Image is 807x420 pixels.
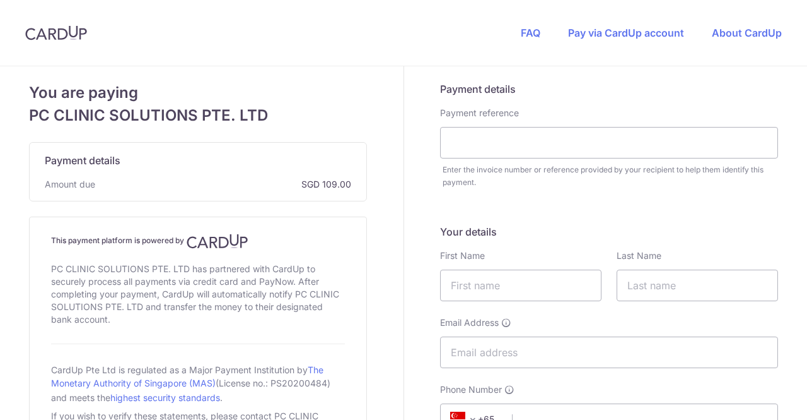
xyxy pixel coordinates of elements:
[440,81,778,97] h5: Payment details
[440,316,499,329] span: Email Address
[617,270,778,301] input: Last name
[440,383,502,396] span: Phone Number
[45,178,95,191] span: Amount due
[51,260,345,328] div: PC CLINIC SOLUTIONS PTE. LTD has partnered with CardUp to securely process all payments via credi...
[440,107,519,119] label: Payment reference
[440,224,778,239] h5: Your details
[29,81,367,104] span: You are paying
[100,178,351,191] span: SGD 109.00
[712,27,782,39] a: About CardUp
[29,104,367,127] span: PC CLINIC SOLUTIONS PTE. LTD
[45,153,120,168] span: Payment details
[110,392,220,403] a: highest security standards
[443,164,778,189] div: Enter the invoice number or reference provided by your recipient to help them identify this payment.
[521,27,540,39] a: FAQ
[51,234,345,249] h4: This payment platform is powered by
[187,234,248,249] img: CardUp
[617,249,661,262] label: Last Name
[440,337,778,368] input: Email address
[568,27,684,39] a: Pay via CardUp account
[440,249,485,262] label: First Name
[25,25,87,40] img: CardUp
[51,359,345,407] div: CardUp Pte Ltd is regulated as a Major Payment Institution by (License no.: PS20200484) and meets...
[440,270,601,301] input: First name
